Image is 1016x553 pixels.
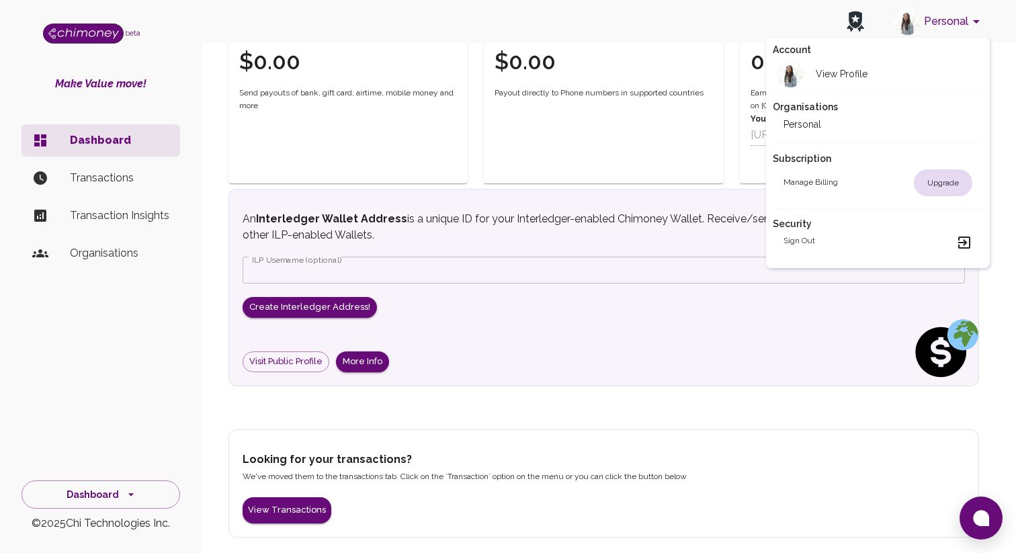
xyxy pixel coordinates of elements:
[773,43,983,56] h2: Account
[784,176,838,189] h2: Manage billing
[960,497,1003,540] button: Open chat window
[784,235,815,251] h2: Sign out
[777,60,804,87] img: avatar
[773,217,983,230] h2: Security
[914,169,972,196] div: Upgrade
[773,100,983,114] h2: Organisations
[816,67,867,81] h2: View Profile
[784,118,821,131] h2: Personal
[773,152,983,165] h2: Subscription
